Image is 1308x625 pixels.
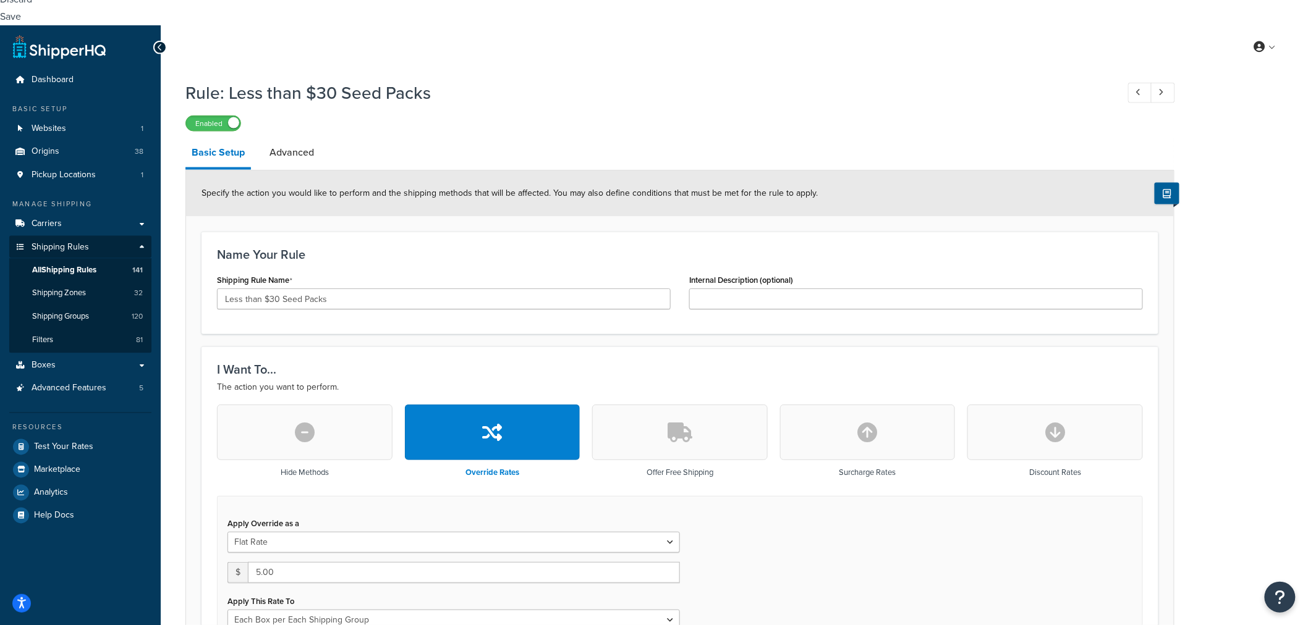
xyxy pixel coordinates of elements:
[32,312,89,322] span: Shipping Groups
[9,199,151,209] div: Manage Shipping
[9,164,151,187] li: Pickup Locations
[9,306,151,329] a: Shipping Groups120
[689,275,793,285] label: Internal Description (optional)
[132,265,143,275] span: 141
[135,146,143,157] span: 38
[1128,83,1152,103] a: Previous Record
[9,140,151,163] a: Origins38
[32,265,96,275] span: All Shipping Rules
[465,468,519,477] h3: Override Rates
[217,248,1143,261] h3: Name Your Rule
[32,361,56,371] span: Boxes
[227,519,299,528] label: Apply Override as a
[34,442,93,453] span: Test Your Rates
[32,335,53,346] span: Filters
[9,69,151,91] a: Dashboard
[9,329,151,352] a: Filters81
[32,288,86,299] span: Shipping Zones
[139,384,143,394] span: 5
[9,282,151,305] li: Shipping Zones
[1151,83,1175,103] a: Next Record
[217,275,292,285] label: Shipping Rule Name
[9,164,151,187] a: Pickup Locations1
[9,236,151,353] li: Shipping Rules
[9,377,151,400] li: Advanced Features
[141,170,143,180] span: 1
[9,306,151,329] li: Shipping Groups
[9,104,151,114] div: Basic Setup
[217,363,1143,376] h3: I Want To...
[647,468,713,477] h3: Offer Free Shipping
[32,384,106,394] span: Advanced Features
[217,380,1143,395] p: The action you want to perform.
[132,312,143,322] span: 120
[185,138,251,170] a: Basic Setup
[32,170,96,180] span: Pickup Locations
[134,288,143,299] span: 32
[1265,582,1296,613] button: Open Resource Center
[9,140,151,163] li: Origins
[34,488,68,498] span: Analytics
[1029,468,1081,477] h3: Discount Rates
[32,242,89,253] span: Shipping Rules
[185,81,1105,105] h1: Rule: Less than $30 Seed Packs
[9,459,151,481] a: Marketplace
[202,187,818,199] span: Specify the action you would like to perform and the shipping methods that will be affected. You ...
[9,259,151,282] a: AllShipping Rules141
[32,124,66,134] span: Websites
[9,282,151,305] a: Shipping Zones32
[32,75,74,85] span: Dashboard
[227,597,294,606] label: Apply This Rate To
[839,468,896,477] h3: Surcharge Rates
[32,219,62,229] span: Carriers
[1155,183,1179,204] button: Show Help Docs
[32,146,59,157] span: Origins
[281,468,329,477] h3: Hide Methods
[9,117,151,140] a: Websites1
[263,138,320,167] a: Advanced
[9,236,151,259] a: Shipping Rules
[9,436,151,458] a: Test Your Rates
[9,212,151,235] a: Carriers
[9,354,151,377] a: Boxes
[9,422,151,433] div: Resources
[186,116,240,131] label: Enabled
[34,511,74,521] span: Help Docs
[9,377,151,400] a: Advanced Features5
[9,482,151,504] a: Analytics
[136,335,143,346] span: 81
[227,562,248,583] span: $
[9,329,151,352] li: Filters
[9,505,151,527] a: Help Docs
[34,465,80,476] span: Marketplace
[9,117,151,140] li: Websites
[141,124,143,134] span: 1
